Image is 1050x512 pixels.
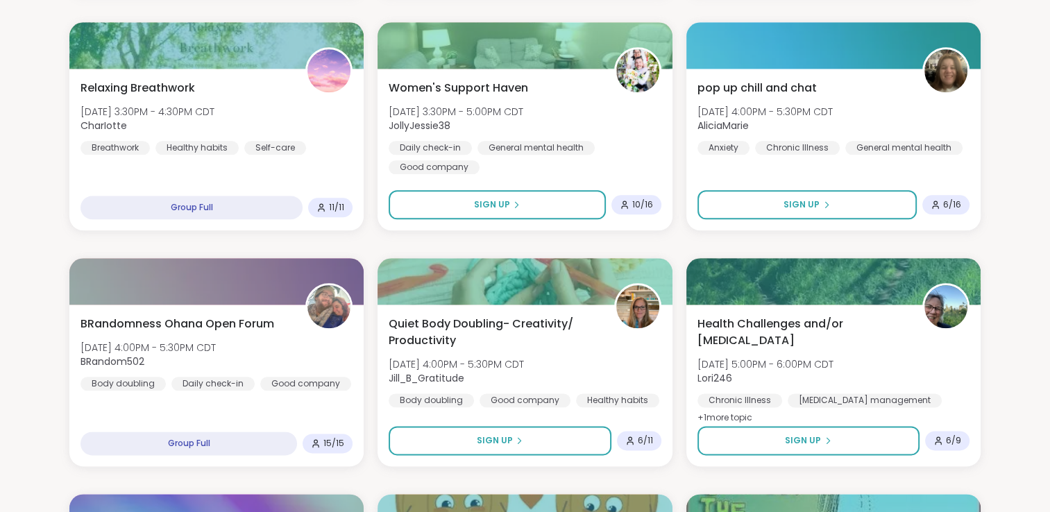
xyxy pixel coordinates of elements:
[697,371,732,385] b: Lori246
[697,426,920,455] button: Sign Up
[788,393,942,407] div: [MEDICAL_DATA] management
[697,190,917,219] button: Sign Up
[329,202,344,213] span: 11 / 11
[260,377,351,391] div: Good company
[697,357,833,371] span: [DATE] 5:00PM - 6:00PM CDT
[389,393,474,407] div: Body doubling
[389,316,598,349] span: Quiet Body Doubling- Creativity/ Productivity
[81,377,166,391] div: Body doubling
[81,316,274,332] span: BRandomness Ohana Open Forum
[697,119,749,133] b: AliciaMarie
[81,105,214,119] span: [DATE] 3:30PM - 4:30PM CDT
[476,434,512,447] span: Sign Up
[697,316,907,349] span: Health Challenges and/or [MEDICAL_DATA]
[171,377,255,391] div: Daily check-in
[389,105,523,119] span: [DATE] 3:30PM - 5:00PM CDT
[638,435,653,446] span: 6 / 11
[81,141,150,155] div: Breathwork
[81,341,216,355] span: [DATE] 4:00PM - 5:30PM CDT
[632,199,653,210] span: 10 / 16
[924,49,967,92] img: AliciaMarie
[81,196,303,219] div: Group Full
[155,141,239,155] div: Healthy habits
[946,435,961,446] span: 6 / 9
[389,357,524,371] span: [DATE] 4:00PM - 5:30PM CDT
[244,141,306,155] div: Self-care
[81,80,195,96] span: Relaxing Breathwork
[697,80,817,96] span: pop up chill and chat
[389,119,450,133] b: JollyJessie38
[307,285,350,328] img: BRandom502
[616,285,659,328] img: Jill_B_Gratitude
[755,141,840,155] div: Chronic Illness
[784,198,820,211] span: Sign Up
[389,371,464,385] b: Jill_B_Gratitude
[389,190,605,219] button: Sign Up
[480,393,570,407] div: Good company
[785,434,821,447] span: Sign Up
[697,141,750,155] div: Anxiety
[389,426,611,455] button: Sign Up
[477,141,595,155] div: General mental health
[389,80,528,96] span: Women's Support Haven
[697,393,782,407] div: Chronic Illness
[576,393,659,407] div: Healthy habits
[697,105,833,119] span: [DATE] 4:00PM - 5:30PM CDT
[389,160,480,174] div: Good company
[81,432,297,455] div: Group Full
[845,141,963,155] div: General mental health
[323,438,344,449] span: 15 / 15
[81,119,127,133] b: CharIotte
[924,285,967,328] img: Lori246
[389,141,472,155] div: Daily check-in
[307,49,350,92] img: CharIotte
[473,198,509,211] span: Sign Up
[81,355,144,368] b: BRandom502
[616,49,659,92] img: JollyJessie38
[943,199,961,210] span: 6 / 16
